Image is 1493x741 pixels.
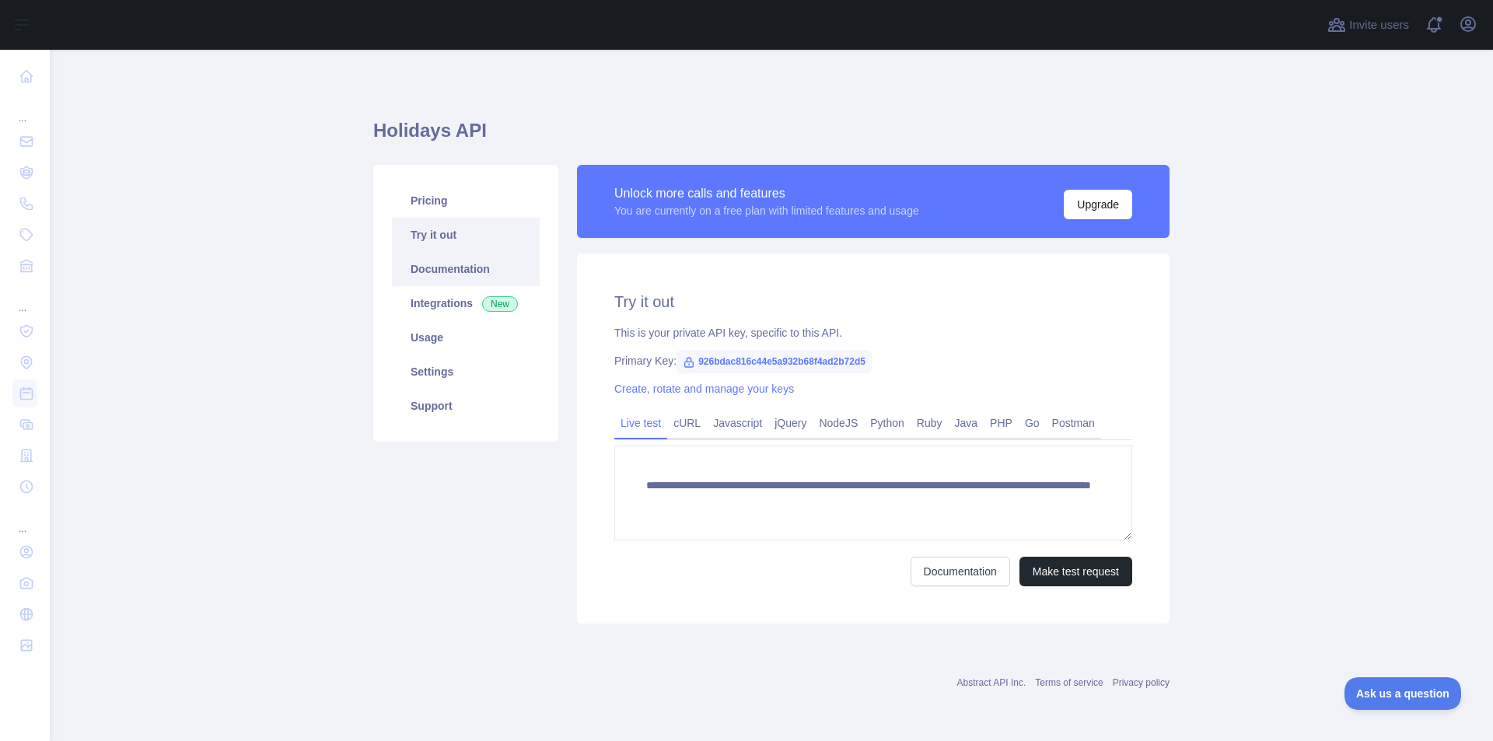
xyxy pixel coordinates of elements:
span: 926bdac816c44e5a932b68f4ad2b72d5 [677,350,872,373]
div: Unlock more calls and features [614,184,919,203]
h1: Holidays API [373,118,1170,156]
div: ... [12,504,37,535]
a: Create, rotate and manage your keys [614,383,794,395]
a: jQuery [768,411,813,435]
iframe: Toggle Customer Support [1344,677,1462,710]
a: Pricing [392,184,540,218]
a: NodeJS [813,411,864,435]
a: Support [392,389,540,423]
a: PHP [984,411,1019,435]
a: Integrations New [392,286,540,320]
button: Make test request [1019,557,1132,586]
span: New [482,296,518,312]
a: Javascript [707,411,768,435]
a: Privacy policy [1113,677,1170,688]
div: This is your private API key, specific to this API. [614,325,1132,341]
button: Upgrade [1064,190,1132,219]
div: You are currently on a free plan with limited features and usage [614,203,919,218]
div: ... [12,283,37,314]
a: Go [1019,411,1046,435]
button: Invite users [1324,12,1412,37]
h2: Try it out [614,291,1132,313]
div: Primary Key: [614,353,1132,369]
span: Invite users [1349,16,1409,34]
a: Postman [1046,411,1101,435]
a: Terms of service [1035,677,1103,688]
a: Try it out [392,218,540,252]
a: Documentation [911,557,1010,586]
div: ... [12,93,37,124]
a: Documentation [392,252,540,286]
a: Abstract API Inc. [957,677,1026,688]
a: Live test [614,411,667,435]
a: Java [949,411,984,435]
a: Ruby [911,411,949,435]
a: Settings [392,355,540,389]
a: cURL [667,411,707,435]
a: Usage [392,320,540,355]
a: Python [864,411,911,435]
